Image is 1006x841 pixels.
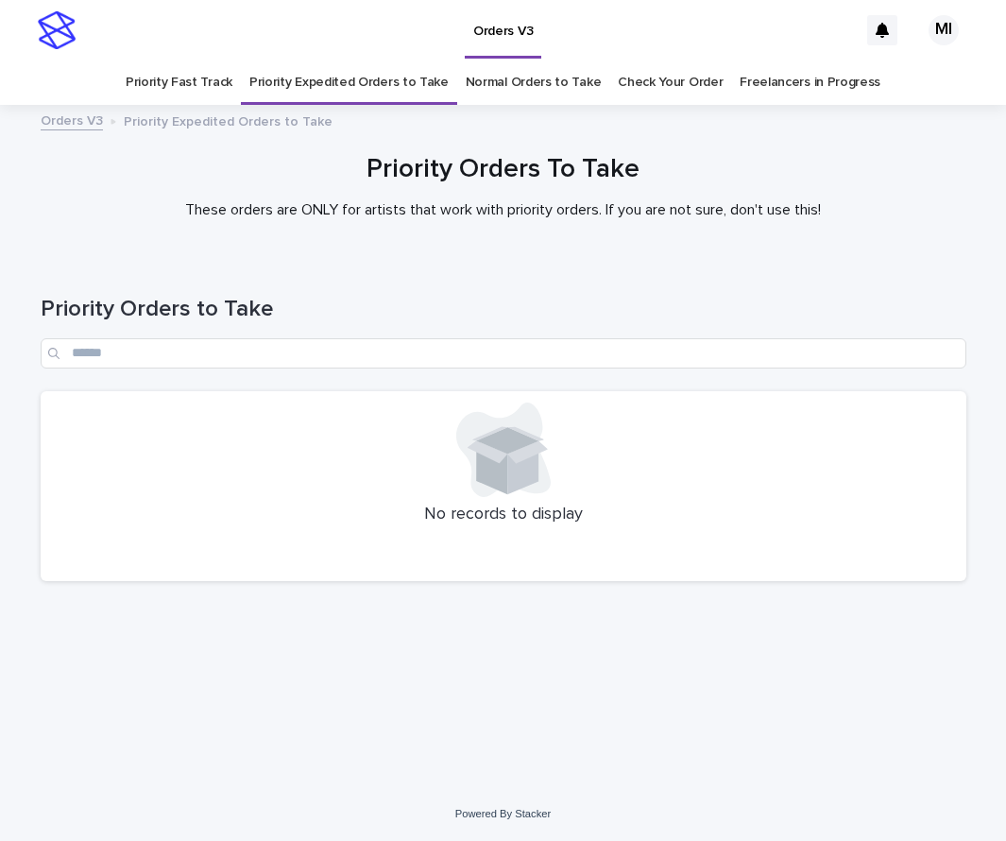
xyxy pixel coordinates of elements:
[41,296,966,323] h1: Priority Orders to Take
[466,60,602,105] a: Normal Orders to Take
[41,109,103,130] a: Orders V3
[929,15,959,45] div: MI
[126,201,881,219] p: These orders are ONLY for artists that work with priority orders. If you are not sure, don't use ...
[455,808,551,819] a: Powered By Stacker
[52,505,955,525] p: No records to display
[618,60,723,105] a: Check Your Order
[41,154,966,186] h1: Priority Orders To Take
[41,338,966,369] input: Search
[38,11,76,49] img: stacker-logo-s-only.png
[249,60,449,105] a: Priority Expedited Orders to Take
[740,60,880,105] a: Freelancers in Progress
[124,110,332,130] p: Priority Expedited Orders to Take
[126,60,232,105] a: Priority Fast Track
